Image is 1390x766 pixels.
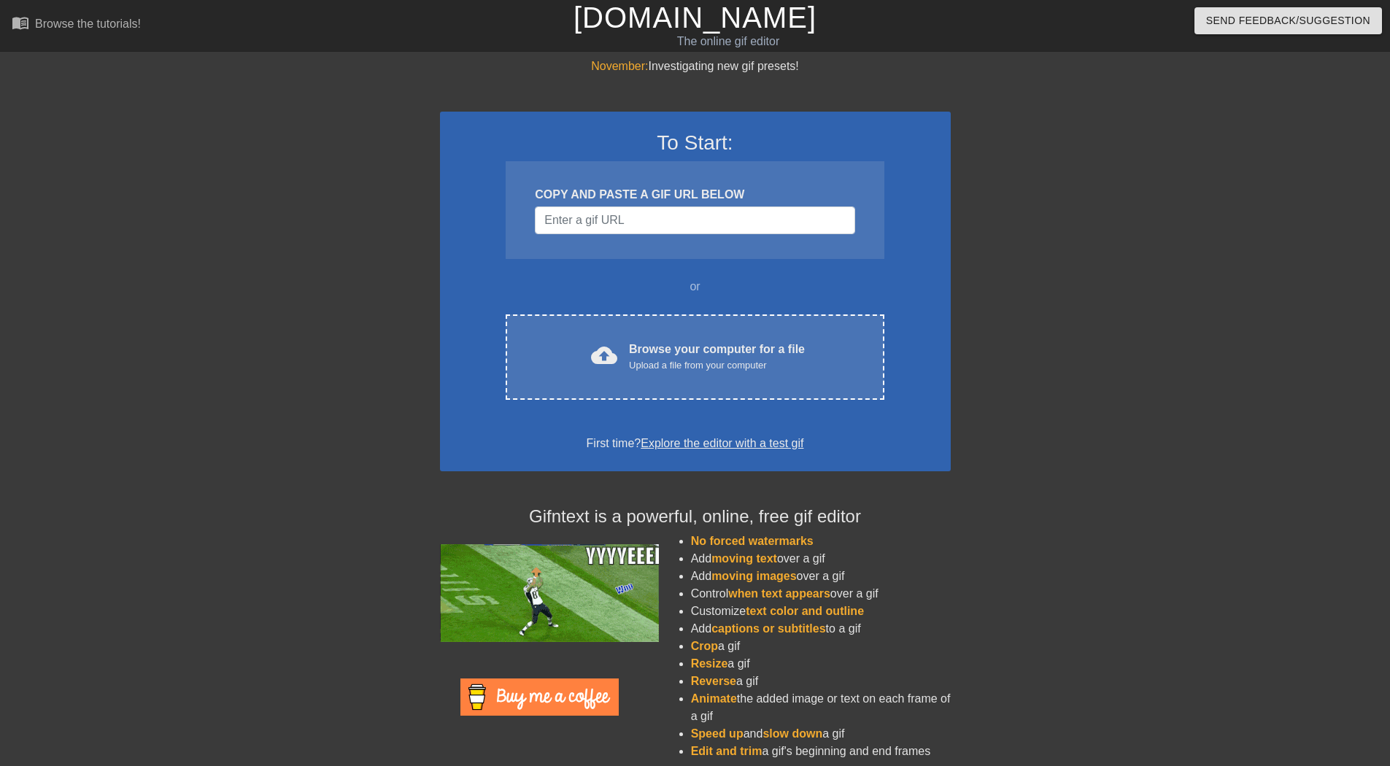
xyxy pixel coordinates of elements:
img: football_small.gif [440,544,659,642]
li: a gif [691,673,951,690]
div: or [478,278,913,295]
li: the added image or text on each frame of a gif [691,690,951,725]
li: Control over a gif [691,585,951,603]
span: text color and outline [746,605,864,617]
span: Resize [691,657,728,670]
span: Animate [691,692,737,705]
li: and a gif [691,725,951,743]
span: moving text [711,552,777,565]
span: cloud_upload [591,342,617,368]
a: Explore the editor with a test gif [641,437,803,449]
li: a gif's beginning and end frames [691,743,951,760]
li: Add to a gif [691,620,951,638]
li: Add over a gif [691,568,951,585]
span: menu_book [12,14,29,31]
div: COPY AND PASTE A GIF URL BELOW [535,186,854,204]
img: Buy Me A Coffee [460,678,619,716]
div: Investigating new gif presets! [440,58,951,75]
span: Crop [691,640,718,652]
div: The online gif editor [471,33,986,50]
li: Customize [691,603,951,620]
input: Username [535,206,854,234]
div: Browse your computer for a file [629,341,805,373]
h3: To Start: [459,131,932,155]
span: when text appears [728,587,830,600]
div: Browse the tutorials! [35,18,141,30]
span: captions or subtitles [711,622,825,635]
button: Send Feedback/Suggestion [1194,7,1382,34]
li: Add over a gif [691,550,951,568]
div: First time? [459,435,932,452]
span: moving images [711,570,796,582]
a: [DOMAIN_NAME] [574,1,816,34]
span: November: [591,60,648,72]
span: slow down [762,727,822,740]
span: Edit and trim [691,745,762,757]
span: Speed up [691,727,744,740]
span: Reverse [691,675,736,687]
li: a gif [691,655,951,673]
a: Browse the tutorials! [12,14,141,36]
li: a gif [691,638,951,655]
span: Send Feedback/Suggestion [1206,12,1370,30]
div: Upload a file from your computer [629,358,805,373]
h4: Gifntext is a powerful, online, free gif editor [440,506,951,527]
span: No forced watermarks [691,535,814,547]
